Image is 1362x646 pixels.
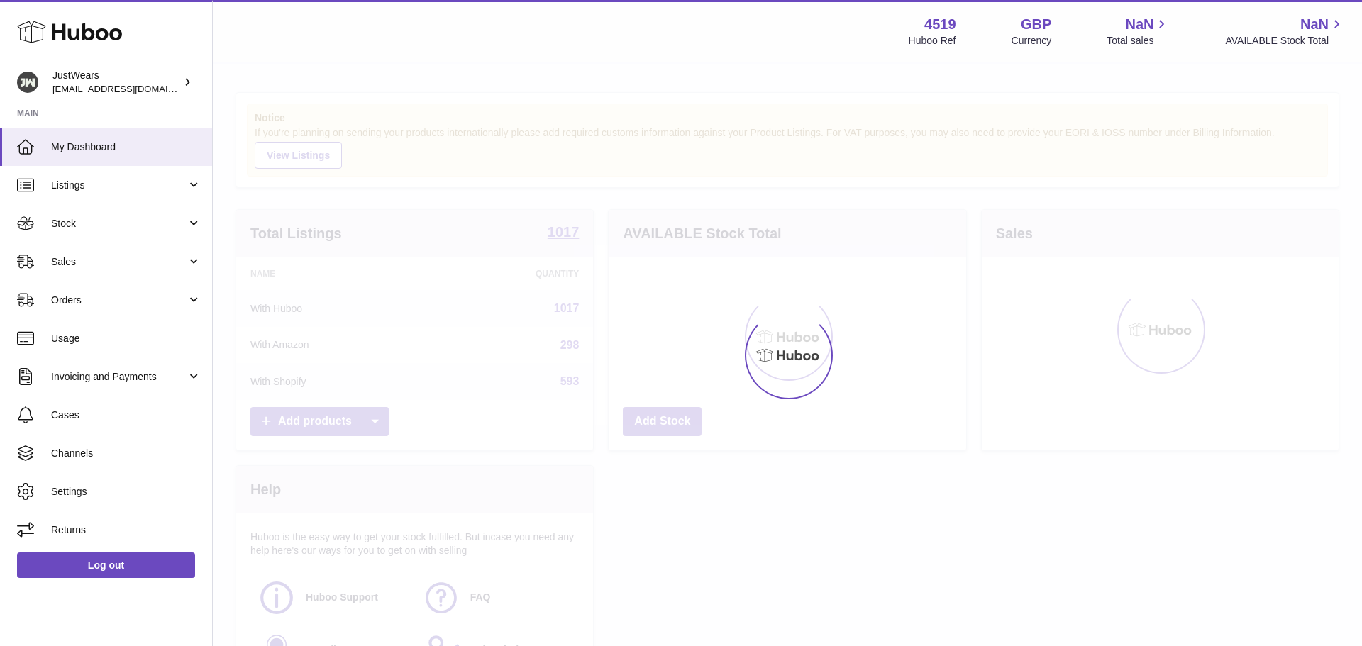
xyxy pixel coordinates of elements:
[51,370,187,384] span: Invoicing and Payments
[51,332,201,345] span: Usage
[1107,15,1170,48] a: NaN Total sales
[51,140,201,154] span: My Dashboard
[1225,34,1345,48] span: AVAILABLE Stock Total
[17,72,38,93] img: internalAdmin-4519@internal.huboo.com
[51,485,201,499] span: Settings
[924,15,956,34] strong: 4519
[51,447,201,460] span: Channels
[1107,34,1170,48] span: Total sales
[1012,34,1052,48] div: Currency
[51,255,187,269] span: Sales
[51,179,187,192] span: Listings
[52,69,180,96] div: JustWears
[1300,15,1329,34] span: NaN
[909,34,956,48] div: Huboo Ref
[52,83,209,94] span: [EMAIL_ADDRESS][DOMAIN_NAME]
[51,294,187,307] span: Orders
[1021,15,1051,34] strong: GBP
[17,552,195,578] a: Log out
[51,523,201,537] span: Returns
[51,217,187,230] span: Stock
[51,408,201,422] span: Cases
[1125,15,1153,34] span: NaN
[1225,15,1345,48] a: NaN AVAILABLE Stock Total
